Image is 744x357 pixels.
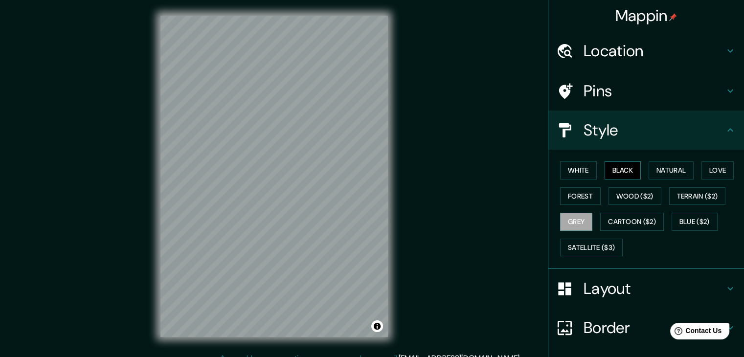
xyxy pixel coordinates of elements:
button: Forest [560,187,601,205]
button: Terrain ($2) [669,187,726,205]
button: Wood ($2) [609,187,661,205]
button: Satellite ($3) [560,239,623,257]
iframe: Help widget launcher [657,319,733,346]
div: Layout [548,269,744,308]
button: Grey [560,213,592,231]
button: Black [605,161,641,179]
button: Love [701,161,734,179]
button: Natural [649,161,694,179]
h4: Style [584,120,724,140]
h4: Border [584,318,724,337]
h4: Pins [584,81,724,101]
h4: Location [584,41,724,61]
button: Toggle attribution [371,320,383,332]
button: Cartoon ($2) [600,213,664,231]
button: Blue ($2) [672,213,718,231]
h4: Layout [584,279,724,298]
div: Style [548,111,744,150]
button: White [560,161,597,179]
canvas: Map [160,16,388,337]
div: Location [548,31,744,70]
div: Border [548,308,744,347]
h4: Mappin [615,6,677,25]
img: pin-icon.png [669,13,677,21]
div: Pins [548,71,744,111]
